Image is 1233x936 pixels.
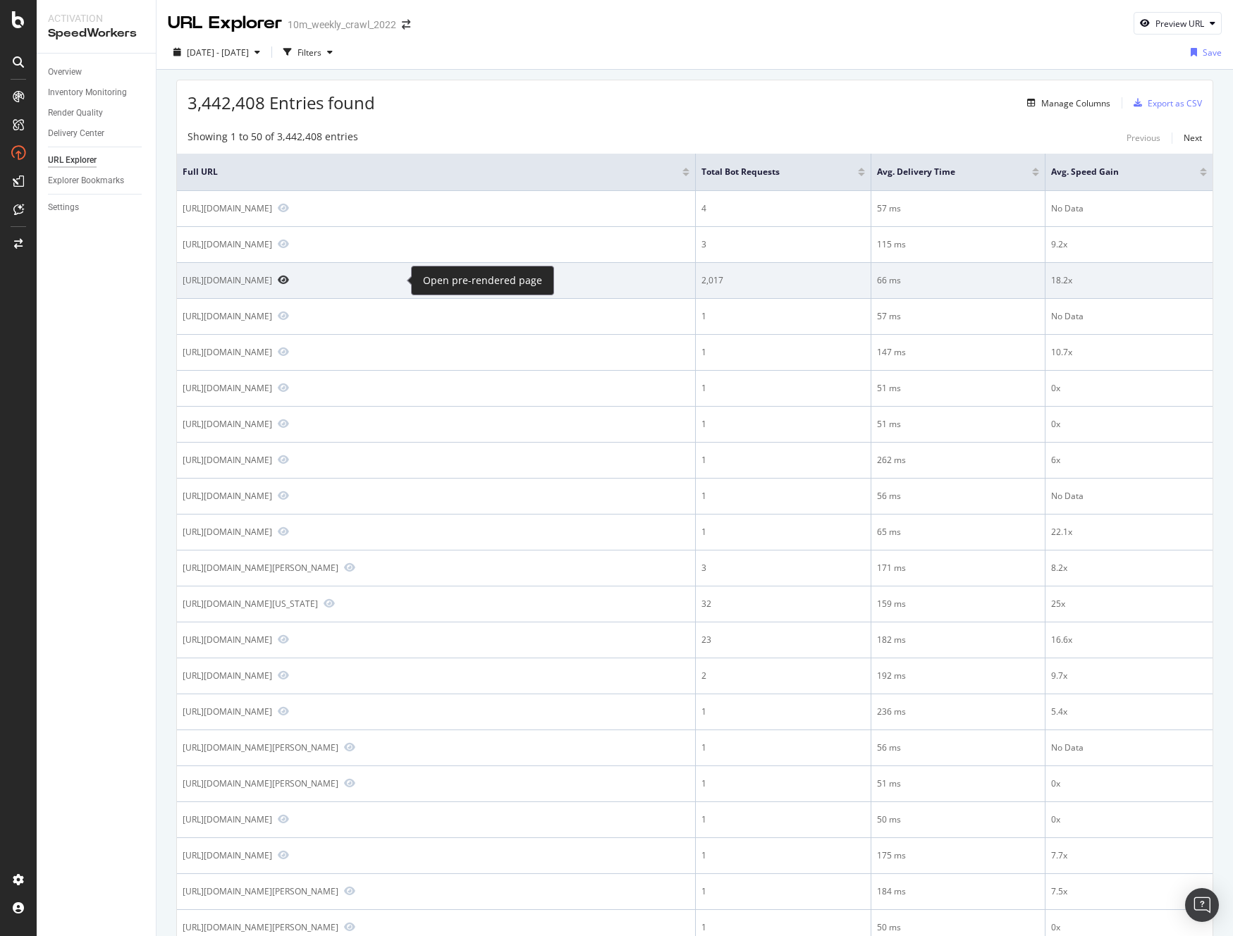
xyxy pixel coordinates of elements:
[183,921,338,933] div: [URL][DOMAIN_NAME][PERSON_NAME]
[1051,526,1207,538] div: 22.1x
[1051,238,1207,251] div: 9.2x
[48,126,104,141] div: Delivery Center
[278,275,289,285] a: Preview https://www.realtor.com/research/topics/urbanicity/
[877,238,1039,251] div: 115 ms
[1051,562,1207,574] div: 8.2x
[344,562,355,572] a: Preview https://www.realtor.com/propertyrecord-search/77088/Mosher-Ln
[877,166,1011,178] span: Avg. Delivery Time
[183,166,661,178] span: Full URL
[1185,888,1219,922] div: Open Intercom Messenger
[278,526,289,536] a: Preview https://www.realtor.com/propertyrecord-search/01109/Chapel-St
[701,634,865,646] div: 23
[183,346,272,358] div: [URL][DOMAIN_NAME]
[701,346,865,359] div: 1
[877,885,1039,898] div: 184 ms
[1155,18,1204,30] div: Preview URL
[183,382,272,394] div: [URL][DOMAIN_NAME]
[423,272,542,289] div: Open pre-rendered page
[278,419,289,429] a: Preview https://www.realtor.com/news/search/?q=what+time+do+people+start+work+in+japan&size=n_50_n
[1051,202,1207,215] div: No Data
[278,311,289,321] a: Preview https://www.realtor.com/realestateandhomes-search/Burbank_Burbank_IL/overview
[48,85,127,100] div: Inventory Monitoring
[1185,41,1222,63] button: Save
[183,526,272,538] div: [URL][DOMAIN_NAME]
[48,106,146,121] a: Render Quality
[48,173,146,188] a: Explorer Bookmarks
[877,634,1039,646] div: 182 ms
[877,921,1039,934] div: 50 ms
[1051,382,1207,395] div: 0x
[701,274,865,287] div: 2,017
[1184,130,1202,147] button: Next
[877,490,1039,503] div: 56 ms
[701,490,865,503] div: 1
[183,454,272,466] div: [URL][DOMAIN_NAME]
[1127,130,1160,147] button: Previous
[183,310,272,322] div: [URL][DOMAIN_NAME]
[1051,921,1207,934] div: 0x
[183,418,272,430] div: [URL][DOMAIN_NAME]
[1051,274,1207,287] div: 18.2x
[1051,777,1207,790] div: 0x
[1051,634,1207,646] div: 16.6x
[288,18,396,32] div: 10m_weekly_crawl_2022
[1134,12,1222,35] button: Preview URL
[183,885,338,897] div: [URL][DOMAIN_NAME][PERSON_NAME]
[344,778,355,788] a: Preview https://www.realtor.com/news/search/?q=katie+greco+trinity+bar+and+grill&size=n_50_n
[1051,670,1207,682] div: 9.7x
[701,921,865,934] div: 1
[877,598,1039,610] div: 159 ms
[701,202,865,215] div: 4
[877,202,1039,215] div: 57 ms
[48,153,146,168] a: URL Explorer
[877,741,1039,754] div: 56 ms
[278,850,289,860] a: Preview https://www.realtor.com/propertyrecord-search/24066/Cartmills-Gap
[48,200,146,215] a: Settings
[48,200,79,215] div: Settings
[183,777,338,789] div: [URL][DOMAIN_NAME][PERSON_NAME]
[183,634,272,646] div: [URL][DOMAIN_NAME]
[701,526,865,538] div: 1
[48,65,146,80] a: Overview
[183,274,272,286] div: [URL][DOMAIN_NAME]
[183,813,272,825] div: [URL][DOMAIN_NAME]
[183,849,272,861] div: [URL][DOMAIN_NAME]
[877,274,1039,287] div: 66 ms
[1051,490,1207,503] div: No Data
[1051,706,1207,718] div: 5.4x
[1051,849,1207,862] div: 7.7x
[1051,885,1207,898] div: 7.5x
[1051,813,1207,826] div: 0x
[183,706,272,718] div: [URL][DOMAIN_NAME]
[278,706,289,716] a: Preview https://www.realtor.com/propertyrecord-search/78832/S-Fort-St
[183,741,338,753] div: [URL][DOMAIN_NAME][PERSON_NAME]
[278,670,289,680] a: Preview https://www.realtor.com/propertyrecord-search/90602/Chestnut-St
[278,239,289,249] a: Preview https://www.realtor.com/propertyrecord-search/95961/11th-Ave
[1051,166,1179,178] span: Avg. Speed Gain
[183,238,272,250] div: [URL][DOMAIN_NAME]
[1022,94,1110,111] button: Manage Columns
[701,813,865,826] div: 1
[701,777,865,790] div: 1
[877,813,1039,826] div: 50 ms
[701,598,865,610] div: 32
[1051,310,1207,323] div: No Data
[48,106,103,121] div: Render Quality
[877,526,1039,538] div: 65 ms
[278,203,289,213] a: Preview https://www.realtor.com/realestateandhomes-search/Dunn-County_WI/overview
[701,238,865,251] div: 3
[278,347,289,357] a: Preview https://www.realtor.com/propertyrecord-search/02771/Sanctuary-Ln
[877,706,1039,718] div: 236 ms
[188,91,375,114] span: 3,442,408 Entries found
[48,126,146,141] a: Delivery Center
[48,173,124,188] div: Explorer Bookmarks
[701,885,865,898] div: 1
[183,598,318,610] div: [URL][DOMAIN_NAME][US_STATE]
[278,491,289,500] a: Preview https://www.realtor.com/propertyrecord-search/Germantown_OH/N-Hillcrest-Dr
[877,310,1039,323] div: 57 ms
[278,634,289,644] a: Preview https://www.realtor.com/realestateandhomes-search/Lawton_OK/overview
[183,670,272,682] div: [URL][DOMAIN_NAME]
[48,11,145,25] div: Activation
[168,41,266,63] button: [DATE] - [DATE]
[877,346,1039,359] div: 147 ms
